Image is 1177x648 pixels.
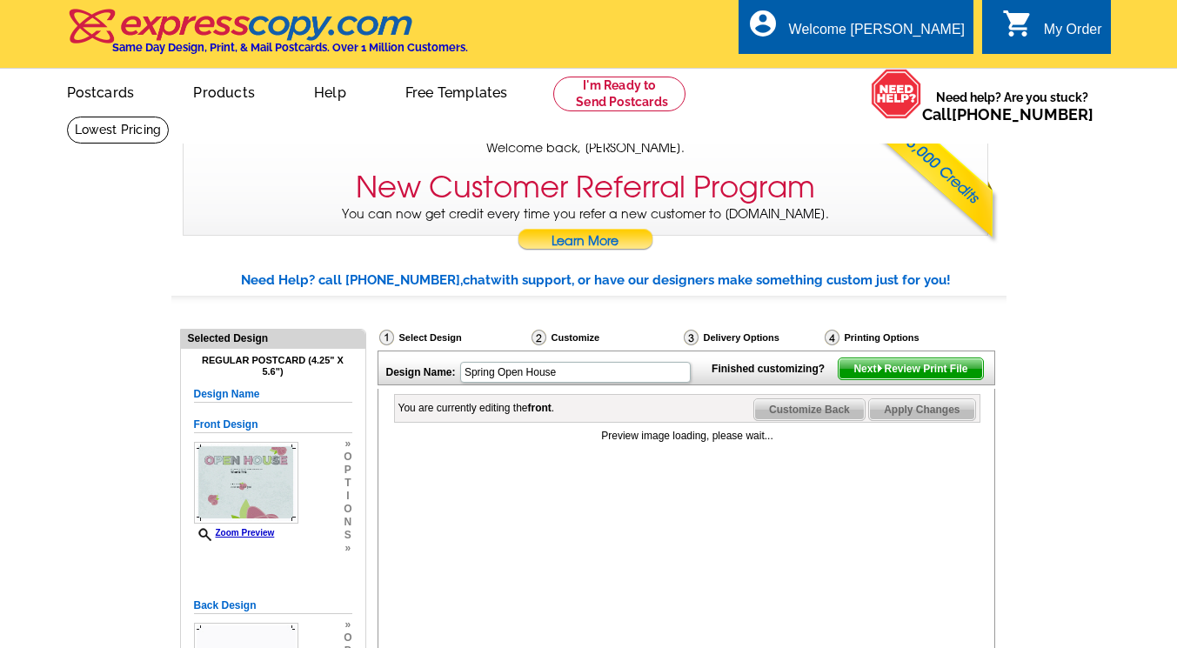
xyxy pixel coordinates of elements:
[517,229,654,255] a: Learn More
[463,272,491,288] span: chat
[952,105,1093,124] a: [PHONE_NUMBER]
[194,417,352,433] h5: Front Design
[712,363,835,375] strong: Finished customizing?
[398,400,555,416] div: You are currently editing the .
[344,503,351,516] span: o
[194,598,352,614] h5: Back Design
[754,399,865,420] span: Customize Back
[789,22,965,46] div: Welcome [PERSON_NAME]
[194,386,352,403] h5: Design Name
[839,358,982,379] span: Next Review Print File
[869,399,974,420] span: Apply Changes
[286,70,374,111] a: Help
[1002,8,1033,39] i: shopping_cart
[922,89,1102,124] span: Need help? Are you stuck?
[1044,22,1102,46] div: My Order
[395,428,980,444] div: Preview image loading, please wait...
[67,21,468,54] a: Same Day Design, Print, & Mail Postcards. Over 1 Million Customers.
[112,41,468,54] h4: Same Day Design, Print, & Mail Postcards. Over 1 Million Customers.
[486,139,685,157] span: Welcome back, [PERSON_NAME].
[344,516,351,529] span: n
[344,529,351,542] span: s
[922,105,1093,124] span: Call
[194,528,275,538] a: Zoom Preview
[194,355,352,377] h4: Regular Postcard (4.25" x 5.6")
[184,205,987,255] p: You can now get credit every time you refer a new customer to [DOMAIN_NAME].
[181,330,365,346] div: Selected Design
[378,70,536,111] a: Free Templates
[684,330,699,345] img: Delivery Options
[747,8,779,39] i: account_circle
[194,442,298,524] img: frontsmallthumbnail.jpg
[344,490,351,503] span: i
[344,438,351,451] span: »
[344,542,351,555] span: »
[165,70,283,111] a: Products
[386,366,456,378] strong: Design Name:
[344,464,351,477] span: p
[344,631,351,645] span: o
[1002,19,1102,41] a: shopping_cart My Order
[682,329,823,346] div: Delivery Options
[823,329,978,346] div: Printing Options
[344,451,351,464] span: o
[241,271,1006,291] div: Need Help? call [PHONE_NUMBER], with support, or have our designers make something custom just fo...
[528,402,552,414] b: front
[356,170,815,205] h3: New Customer Referral Program
[532,330,546,345] img: Customize
[876,364,884,372] img: button-next-arrow-white.png
[871,69,922,119] img: help
[825,330,839,345] img: Printing Options & Summary
[344,618,351,631] span: »
[344,477,351,490] span: t
[378,329,530,351] div: Select Design
[379,330,394,345] img: Select Design
[530,329,682,351] div: Customize
[39,70,163,111] a: Postcards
